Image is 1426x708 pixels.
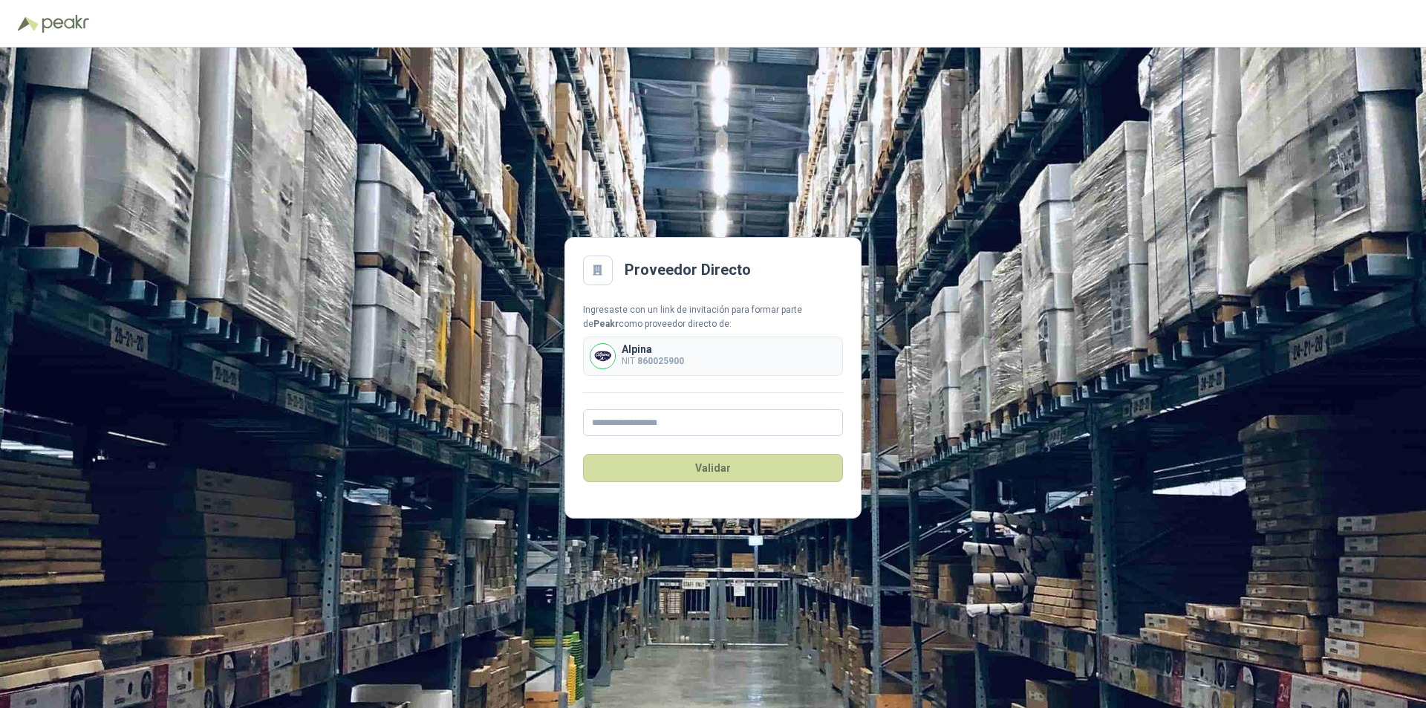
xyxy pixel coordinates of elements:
[583,303,843,331] div: Ingresaste con un link de invitación para formar parte de como proveedor directo de:
[622,344,684,354] p: Alpina
[590,344,615,368] img: Company Logo
[583,454,843,482] button: Validar
[622,354,684,368] p: NIT
[637,356,684,366] b: 860025900
[625,259,751,282] h2: Proveedor Directo
[593,319,619,329] b: Peakr
[18,16,39,31] img: Logo
[42,15,89,33] img: Peakr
